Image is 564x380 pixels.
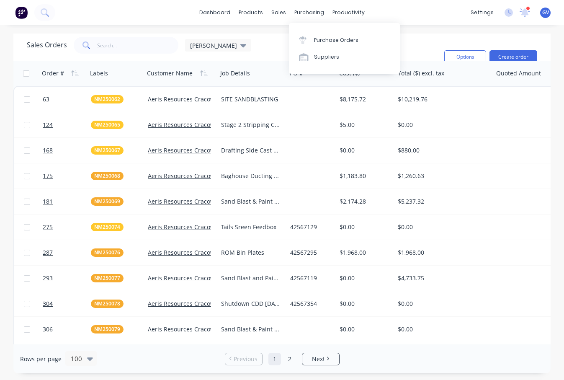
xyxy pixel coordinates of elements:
a: dashboard [195,6,234,19]
a: Suppliers [289,49,400,65]
span: NM250077 [94,274,120,282]
span: NM250078 [94,300,120,308]
button: NM250067 [91,146,124,155]
a: Aeris Resources Cracow Operations [148,146,248,154]
div: sales [267,6,290,19]
button: NM250076 [91,248,124,257]
div: Purchase Orders [314,36,358,44]
a: 63 [43,87,91,112]
div: $0.00 [340,223,389,231]
button: NM250065 [91,121,124,129]
div: $0.00 [340,300,389,308]
a: Aeris Resources Cracow Operations [148,172,248,180]
a: 275 [43,215,91,240]
span: Next [312,355,325,363]
span: 304 [43,300,53,308]
div: Total ($) excl. tax [398,69,444,78]
a: Next page [302,355,339,363]
span: 63 [43,95,49,103]
span: NM250067 [94,146,120,155]
div: settings [466,6,498,19]
ul: Pagination [221,353,343,365]
a: Previous page [225,355,262,363]
div: Sand Blast & Paint Consumables [221,197,281,206]
button: NM250062 [91,95,124,103]
button: NM250068 [91,172,124,180]
div: $0.00 [340,325,389,333]
h1: Sales Orders [27,41,67,49]
a: Aeris Resources Cracow Operations [148,325,248,333]
div: 42567295 [290,248,331,257]
div: $0.00 [398,121,485,129]
img: Factory [15,6,28,19]
div: $0.00 [340,274,389,282]
span: Previous [234,355,258,363]
div: Order # [42,69,64,78]
button: NM250069 [91,197,124,206]
div: products [234,6,267,19]
span: NM250069 [94,197,120,206]
div: Drafting Side Cast [PERSON_NAME] [221,146,281,155]
span: [PERSON_NAME] [190,41,237,50]
button: NM250078 [91,300,124,308]
span: NM250076 [94,248,120,257]
a: Aeris Resources Cracow Operations [148,121,248,129]
a: 181 [43,189,91,214]
div: Stage 2 Stripping Circuit Pipework - Fabrication [221,121,281,129]
span: NM250065 [94,121,120,129]
a: 175 [43,163,91,189]
div: SITE SANDBLASTING [221,95,281,103]
div: Sand Blast & Paint [DATE] to [DATE] [221,325,281,333]
a: 307 [43,342,91,367]
div: $10,219.76 [398,95,485,103]
button: NM250074 [91,223,124,231]
a: Aeris Resources Cracow Operations [148,197,248,205]
a: 287 [43,240,91,265]
div: Job Details [220,69,250,78]
a: Aeris Resources Cracow Operations [148,300,248,308]
div: Customer Name [147,69,193,78]
div: productivity [328,6,369,19]
div: $880.00 [398,146,485,155]
div: $8,175.72 [340,95,389,103]
div: ROM Bin Plates [221,248,281,257]
div: Quoted Amount [496,69,541,78]
div: Shutdown CDD [DATE] [221,300,281,308]
div: 42567129 [290,223,331,231]
span: NM250079 [94,325,120,333]
span: 175 [43,172,53,180]
button: NM250079 [91,325,124,333]
span: 306 [43,325,53,333]
div: 42567354 [290,300,331,308]
button: Options [444,50,486,64]
div: $1,968.00 [398,248,485,257]
div: Labels [90,69,108,78]
a: 124 [43,112,91,137]
div: Tails Sreen Feedbox [221,223,281,231]
div: $0.00 [398,223,485,231]
div: $5.00 [340,121,389,129]
div: 42567119 [290,274,331,282]
a: Page 2 [283,353,296,365]
button: NM250077 [91,274,124,282]
a: Aeris Resources Cracow Operations [148,223,248,231]
input: Search... [97,37,179,54]
a: Aeris Resources Cracow Operations [148,274,248,282]
div: $0.00 [398,325,485,333]
div: $0.00 [340,146,389,155]
a: 293 [43,266,91,291]
a: 168 [43,138,91,163]
div: $4,733.75 [398,274,485,282]
div: purchasing [290,6,328,19]
span: NM250068 [94,172,120,180]
a: Purchase Orders [289,31,400,48]
div: Sand Blast and Paint 25th-29th [221,274,281,282]
a: Page 1 is your current page [268,353,281,365]
button: Create order [489,50,537,64]
div: Baghouse Ducting Elbow [221,172,281,180]
span: GV [542,9,549,16]
span: NM250074 [94,223,120,231]
div: $5,237.32 [398,197,485,206]
a: Aeris Resources Cracow Operations [148,95,248,103]
div: Suppliers [314,53,339,61]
